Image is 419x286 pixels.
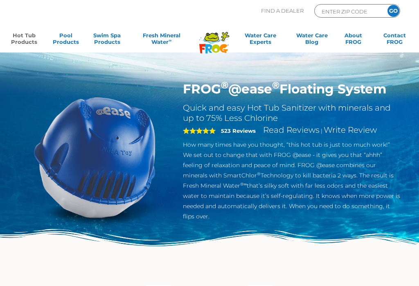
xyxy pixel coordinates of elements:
[19,81,171,233] img: hot-tub-product-atease-system.png
[221,127,256,134] strong: 523 Reviews
[195,21,234,54] img: Frog Products Logo
[378,32,411,48] a: ContactFROG
[321,127,322,134] span: |
[257,171,261,177] sup: ®
[240,182,247,187] sup: ®∞
[234,32,286,48] a: Water CareExperts
[324,125,377,135] a: Write Review
[263,125,320,135] a: Read Reviews
[183,103,400,123] h2: Quick and easy Hot Tub Sanitizer with minerals and up to 75% Less Chlorine
[261,4,304,18] p: Find A Dealer
[169,38,171,43] sup: ∞
[91,32,123,48] a: Swim SpaProducts
[272,79,279,91] sup: ®
[387,5,399,17] input: GO
[8,32,41,48] a: Hot TubProducts
[183,81,400,97] h1: FROG @ease Floating System
[133,32,191,48] a: Fresh MineralWater∞
[183,127,216,134] span: 5
[50,32,82,48] a: PoolProducts
[337,32,369,48] a: AboutFROG
[183,140,400,222] p: How many times have you thought, “this hot tub is just too much work!” We set out to change that ...
[296,32,328,48] a: Water CareBlog
[221,79,228,91] sup: ®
